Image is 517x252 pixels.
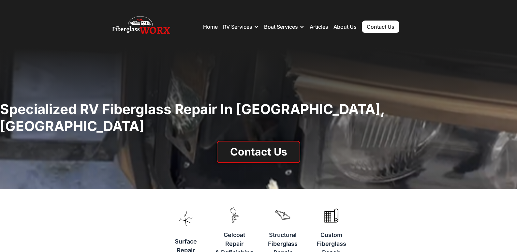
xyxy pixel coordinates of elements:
img: A piece of fiberglass that represents structure [273,200,293,230]
img: A vector of icon of a spreading spider crack [175,200,196,237]
a: Contact Us [362,21,399,33]
div: RV Services [223,23,252,30]
img: A paint gun [224,200,244,230]
a: About Us [333,23,357,30]
a: Home [203,23,218,30]
a: Contact Us [217,141,300,163]
a: Articles [310,23,328,30]
div: RV Services [223,17,259,37]
div: Boat Services [264,17,304,37]
img: A roll of fiberglass mat [321,200,342,230]
div: Boat Services [264,23,298,30]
